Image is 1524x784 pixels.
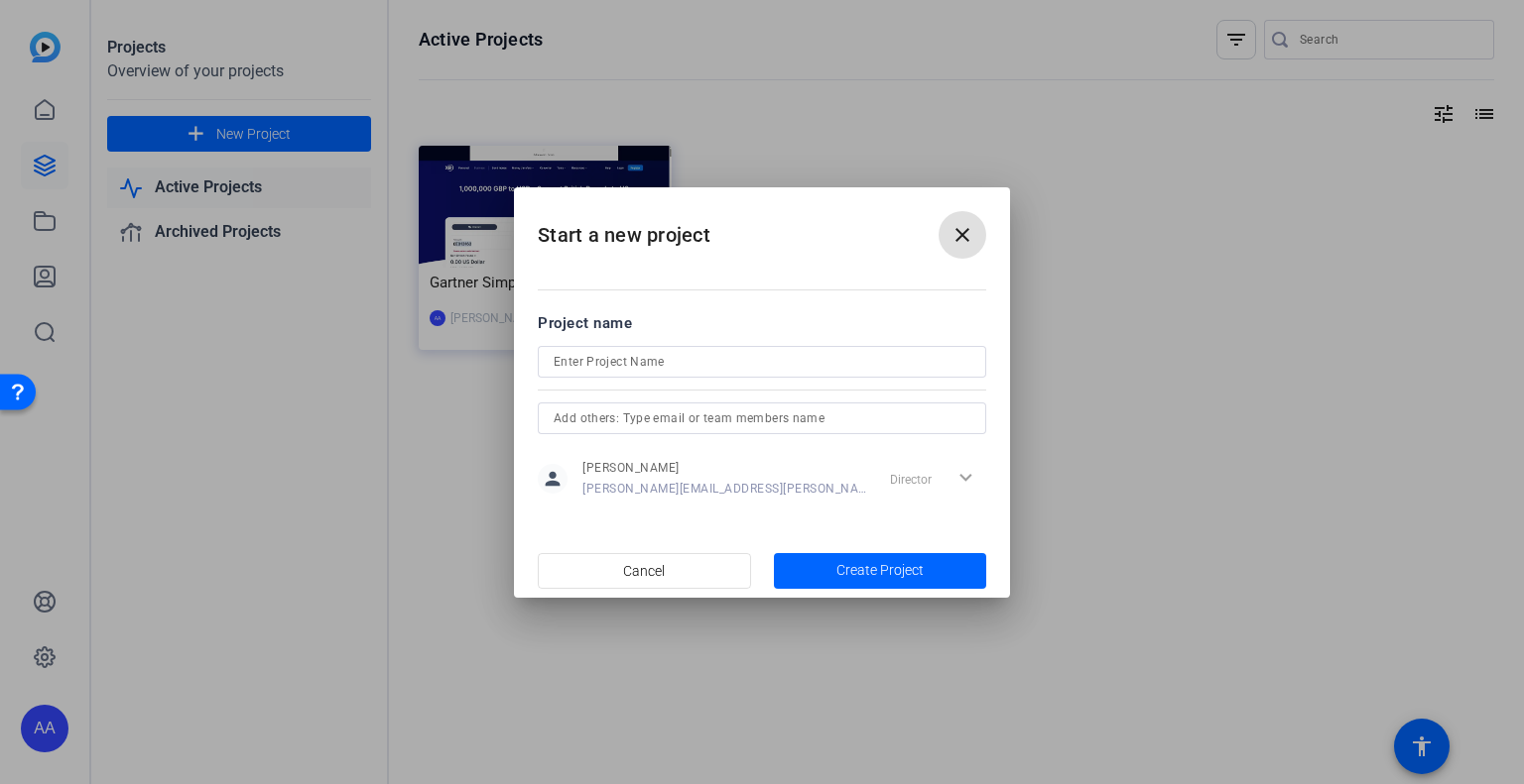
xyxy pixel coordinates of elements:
button: Cancel [538,553,751,589]
button: Create Project [774,553,987,589]
span: [PERSON_NAME] [582,460,867,476]
h2: Start a new project [514,187,1010,268]
mat-icon: person [538,464,568,494]
mat-icon: close [951,223,974,247]
div: Project name [538,312,986,334]
span: [PERSON_NAME][EMAIL_ADDRESS][PERSON_NAME][PERSON_NAME][DOMAIN_NAME] [582,481,867,497]
span: Create Project [836,560,924,581]
input: Enter Project Name [554,350,970,374]
input: Add others: Type email or team members name [554,406,970,430]
span: Cancel [623,552,665,590]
